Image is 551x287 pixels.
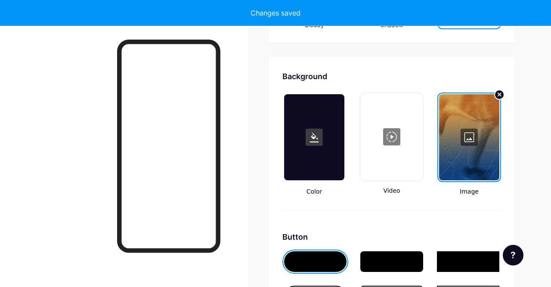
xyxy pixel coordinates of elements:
span: Image [437,187,501,196]
span: Video [360,186,424,195]
div: Background [282,71,501,82]
div: Button [282,231,501,243]
span: Color [282,187,346,196]
div: Changes saved [251,8,300,18]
